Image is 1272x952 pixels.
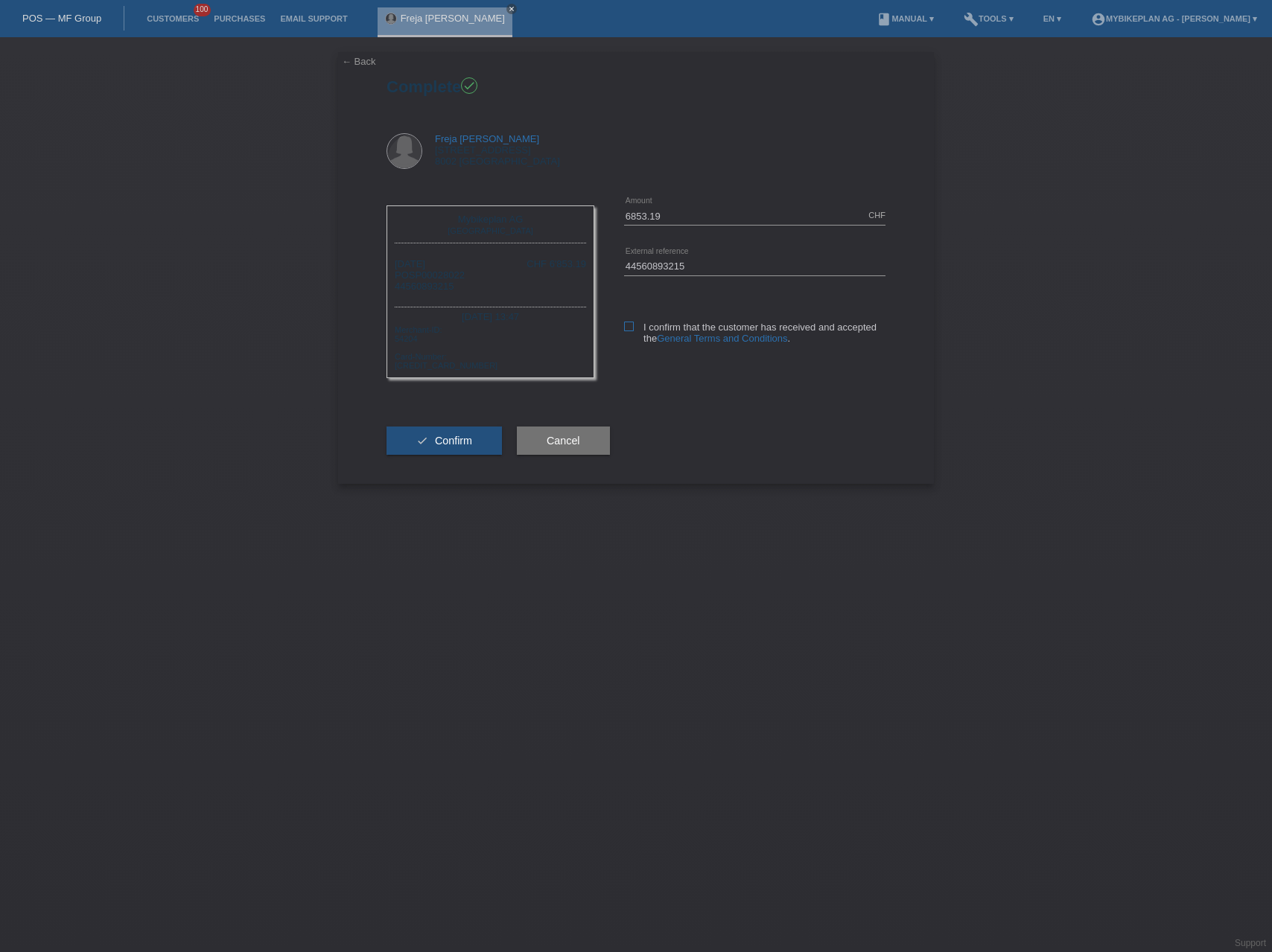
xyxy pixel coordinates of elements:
[624,322,885,344] label: I confirm that the customer has received and accepted the .
[547,435,580,447] span: Cancel
[877,12,891,27] i: book
[868,211,885,220] div: CHF
[1084,14,1265,23] a: account_circleMybikeplan AG - [PERSON_NAME] ▾
[508,5,515,13] i: close
[517,427,610,455] button: Cancel
[416,435,428,447] i: check
[506,4,517,14] a: close
[964,12,979,27] i: build
[435,133,539,144] a: Freja [PERSON_NAME]
[1235,938,1266,948] a: Support
[435,435,472,447] span: Confirm
[398,225,582,235] div: [GEOGRAPHIC_DATA]
[194,4,212,16] span: 100
[435,133,560,167] div: [STREET_ADDRESS] 8002 [GEOGRAPHIC_DATA]
[387,427,502,455] button: check Confirm
[139,14,206,23] a: Customers
[401,13,505,24] a: Freja [PERSON_NAME]
[395,324,586,370] div: Merchant-ID: 54204 Card-Number: [CREDIT_CARD_NUMBER]
[273,14,354,23] a: Email Support
[342,56,376,67] a: ← Back
[1091,12,1106,27] i: account_circle
[395,307,586,324] div: [DATE] 13:47
[956,14,1021,23] a: buildTools ▾
[869,14,941,23] a: bookManual ▾
[398,214,582,225] div: Mybikeplan AG
[527,258,586,269] div: CHF 6'853.19
[657,333,787,344] a: General Terms and Conditions
[206,14,273,23] a: Purchases
[387,77,885,96] h1: Complete
[395,258,465,292] div: [DATE] POSP00028022
[395,281,454,292] span: 44560893215
[1036,14,1069,23] a: EN ▾
[22,13,101,24] a: POS — MF Group
[462,79,476,92] i: check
